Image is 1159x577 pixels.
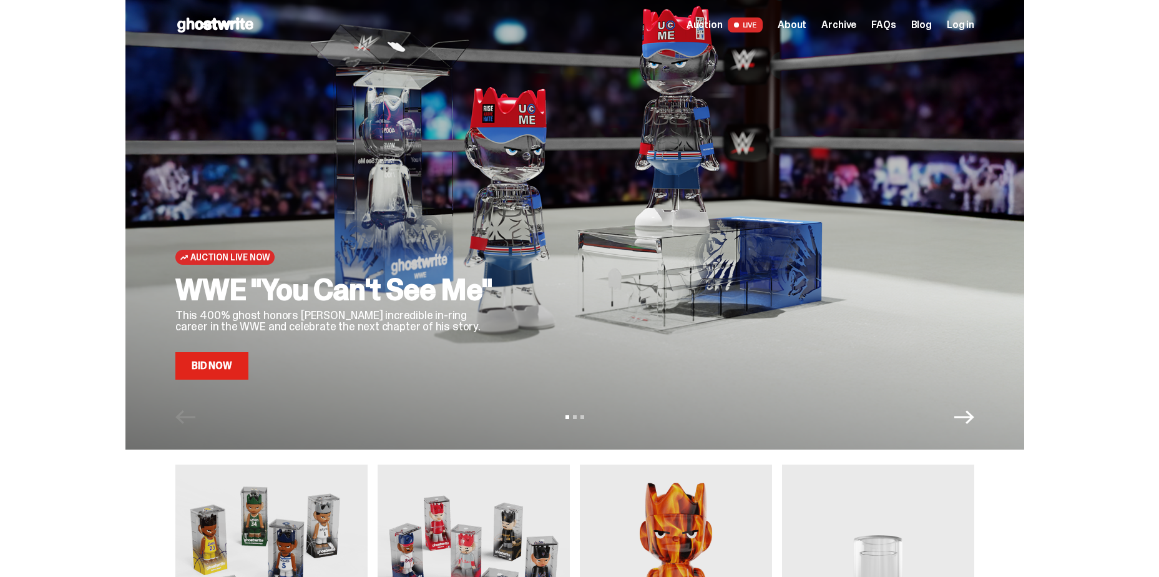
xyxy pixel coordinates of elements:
[190,252,270,262] span: Auction Live Now
[728,17,763,32] span: LIVE
[687,17,763,32] a: Auction LIVE
[565,415,569,419] button: View slide 1
[954,407,974,427] button: Next
[175,275,500,305] h2: WWE "You Can't See Me"
[947,20,974,30] a: Log in
[175,310,500,332] p: This 400% ghost honors [PERSON_NAME] incredible in-ring career in the WWE and celebrate the next ...
[871,20,896,30] a: FAQs
[911,20,932,30] a: Blog
[175,352,248,380] a: Bid Now
[580,415,584,419] button: View slide 3
[821,20,856,30] a: Archive
[778,20,806,30] a: About
[573,415,577,419] button: View slide 2
[687,20,723,30] span: Auction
